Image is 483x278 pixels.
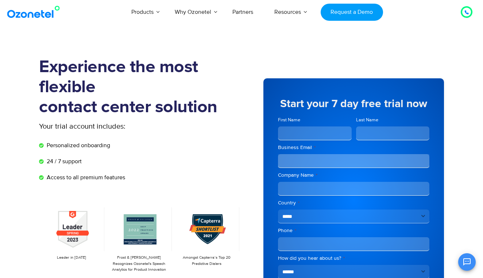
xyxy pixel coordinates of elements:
[278,117,352,124] label: First Name
[45,157,82,166] span: 24 / 7 support
[45,173,125,182] span: Access to all premium features
[278,98,429,109] h5: Start your 7 day free trial now
[278,255,429,262] label: How did you hear about us?
[278,144,429,151] label: Business Email
[278,172,429,179] label: Company Name
[43,255,101,261] p: Leader in [DATE]
[278,227,429,234] label: Phone
[278,199,429,207] label: Country
[39,57,241,117] h1: Experience the most flexible contact center solution
[39,121,187,132] p: Your trial account includes:
[356,117,430,124] label: Last Name
[178,255,236,267] p: Amongst Capterra’s Top 20 Predictive Dialers
[110,255,168,273] p: Frost & [PERSON_NAME] Recognizes Ozonetel's Speech Analytics for Product Innovation
[321,4,383,21] a: Request a Demo
[458,253,476,271] button: Open chat
[45,141,110,150] span: Personalized onboarding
